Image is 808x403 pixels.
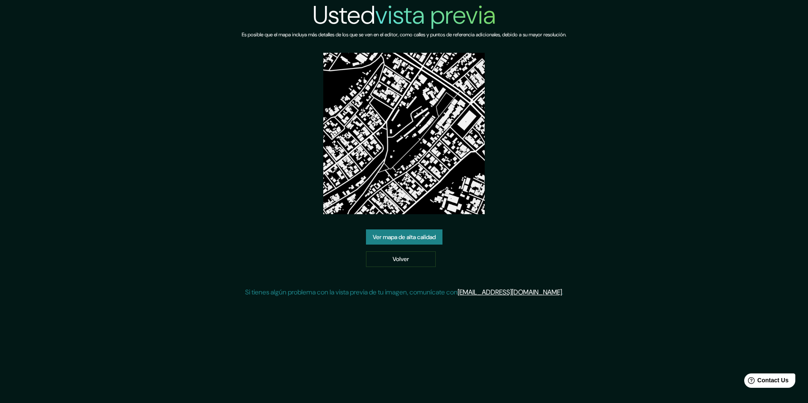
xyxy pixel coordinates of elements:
p: Si tienes algún problema con la vista previa de tu imagen, comunícate con . [245,287,563,297]
h6: Es posible que el mapa incluya más detalles de los que se ven en el editor, como calles y puntos ... [242,30,566,39]
iframe: Help widget launcher [733,370,799,394]
img: created-map-preview [323,53,485,214]
a: Volver [366,251,436,267]
a: Ver mapa de alta calidad [366,229,442,245]
a: [EMAIL_ADDRESS][DOMAIN_NAME] [458,288,562,297]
